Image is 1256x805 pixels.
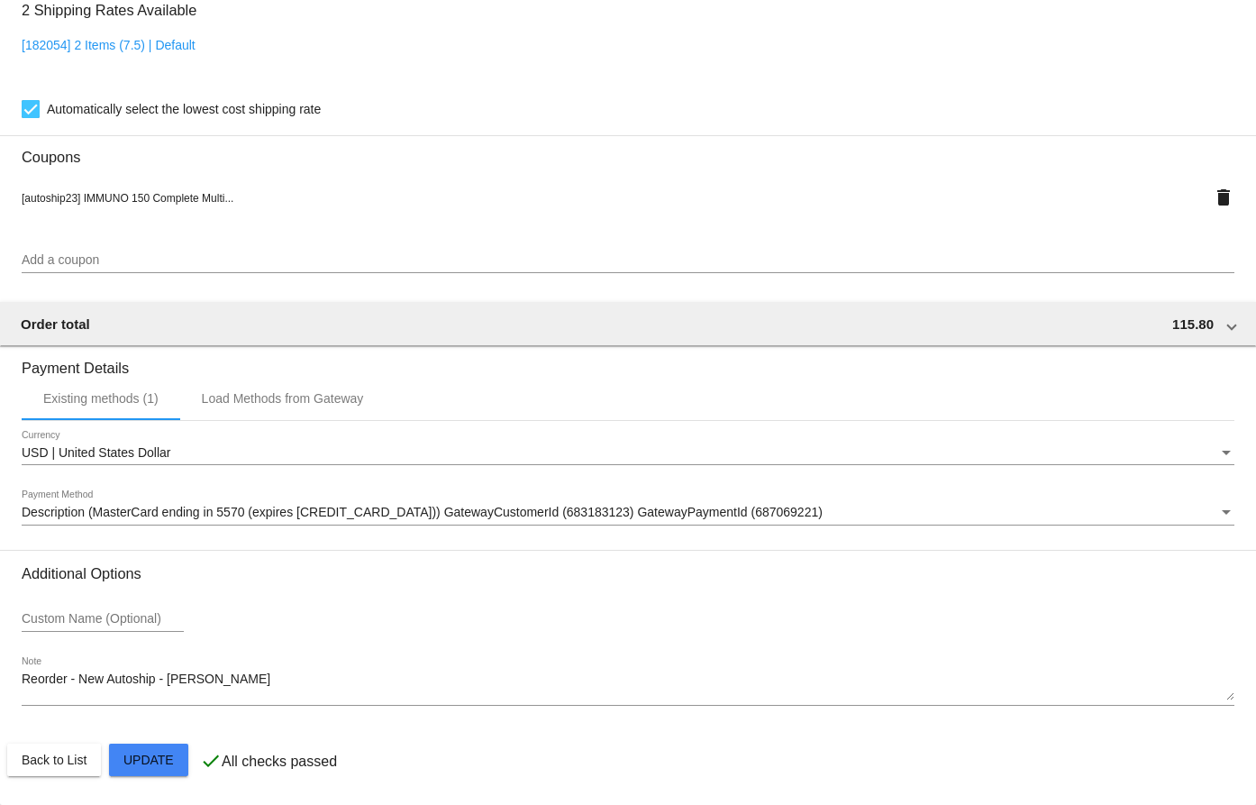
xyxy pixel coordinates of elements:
[109,744,188,776] button: Update
[1213,187,1234,208] mat-icon: delete
[43,391,159,406] div: Existing methods (1)
[1172,316,1214,332] span: 115.80
[21,316,90,332] span: Order total
[22,505,823,519] span: Description (MasterCard ending in 5570 (expires [CREDIT_CARD_DATA])) GatewayCustomerId (683183123...
[22,38,196,52] a: [182054] 2 Items (7.5) | Default
[200,750,222,772] mat-icon: check
[7,744,101,776] button: Back to List
[22,192,233,205] span: [autoship23] IMMUNO 150 Complete Multi...
[22,253,1234,268] input: Add a coupon
[22,346,1234,377] h3: Payment Details
[123,753,174,767] span: Update
[22,446,1234,461] mat-select: Currency
[22,135,1234,166] h3: Coupons
[22,565,1234,582] h3: Additional Options
[22,612,184,627] input: Custom Name (Optional)
[22,445,170,460] span: USD | United States Dollar
[202,391,364,406] div: Load Methods from Gateway
[222,754,337,770] p: All checks passed
[22,506,1234,520] mat-select: Payment Method
[22,753,86,767] span: Back to List
[47,98,321,120] span: Automatically select the lowest cost shipping rate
